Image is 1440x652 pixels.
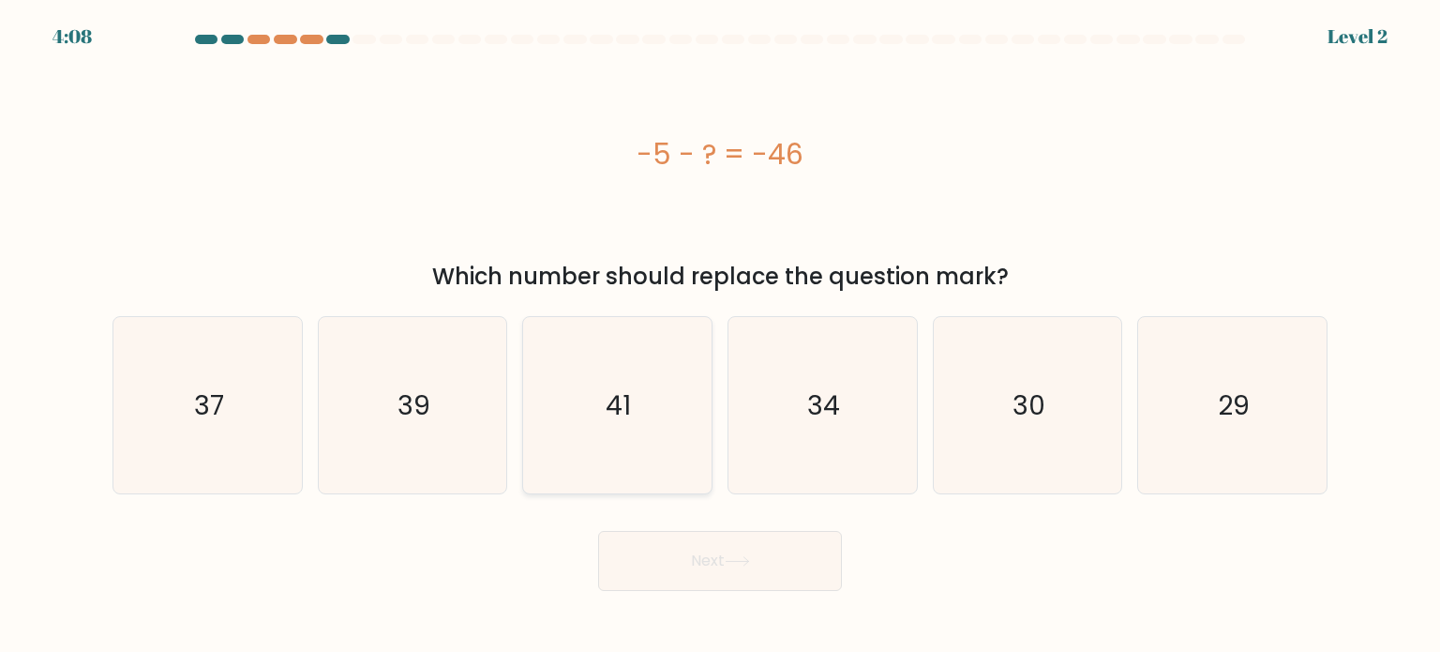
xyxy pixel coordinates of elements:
[194,386,224,423] text: 37
[1218,386,1250,423] text: 29
[1327,23,1387,51] div: Level 2
[607,386,632,423] text: 41
[808,386,841,423] text: 34
[124,260,1316,294] div: Which number should replace the question mark?
[52,23,92,51] div: 4:08
[112,133,1327,175] div: -5 - ? = -46
[598,531,842,591] button: Next
[397,386,430,423] text: 39
[1012,386,1045,423] text: 30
